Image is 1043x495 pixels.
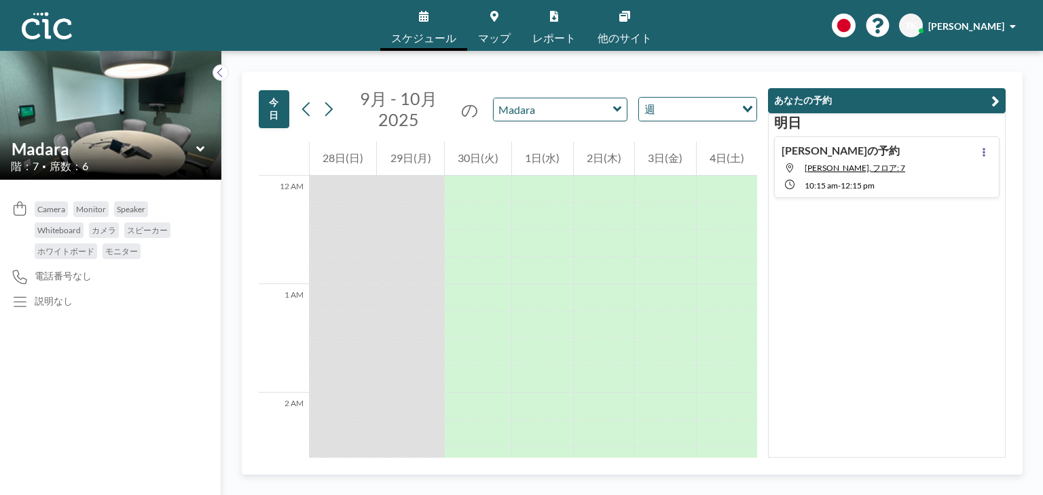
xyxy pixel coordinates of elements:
[360,88,437,130] span: 9月 - 10月 2025
[127,225,168,235] span: スピーカー
[905,20,917,32] span: TK
[635,142,695,176] div: 3日(金)
[92,225,116,235] span: カメラ
[50,159,88,173] span: 席数：6
[805,180,838,191] span: 10:15 AM
[105,246,138,256] span: モニター
[35,295,73,307] div: 説明なし
[117,204,145,214] span: Speaker
[659,100,734,118] input: Search for option
[445,142,511,176] div: 30日(火)
[37,225,81,235] span: Whiteboard
[782,144,900,157] h4: [PERSON_NAME]の予約
[532,33,576,43] span: レポート
[598,33,652,43] span: 他のサイト
[574,142,634,176] div: 2日(木)
[461,99,479,120] span: の
[22,12,72,39] img: organization-logo
[37,204,65,214] span: Camera
[805,163,905,173] span: Kumori, フロア: 7
[42,162,46,171] span: •
[12,139,196,159] input: Madara
[259,284,309,393] div: 1 AM
[259,176,309,284] div: 12 AM
[478,33,511,43] span: マップ
[642,100,658,118] span: 週
[494,98,613,121] input: Madara
[774,114,1000,131] h3: 明日
[76,204,106,214] span: Monitor
[838,180,841,191] span: -
[377,142,443,176] div: 29日(月)
[512,142,572,176] div: 1日(水)
[391,33,456,43] span: スケジュール
[928,20,1004,32] span: [PERSON_NAME]
[37,246,94,256] span: ホワイトボード
[639,98,756,121] div: Search for option
[35,270,92,282] span: 電話番号なし
[310,142,376,176] div: 28日(日)
[841,180,875,191] span: 12:15 PM
[259,90,289,128] button: 今日
[768,88,1006,113] button: あなたの予約
[11,159,39,173] span: 階：7
[697,142,757,176] div: 4日(土)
